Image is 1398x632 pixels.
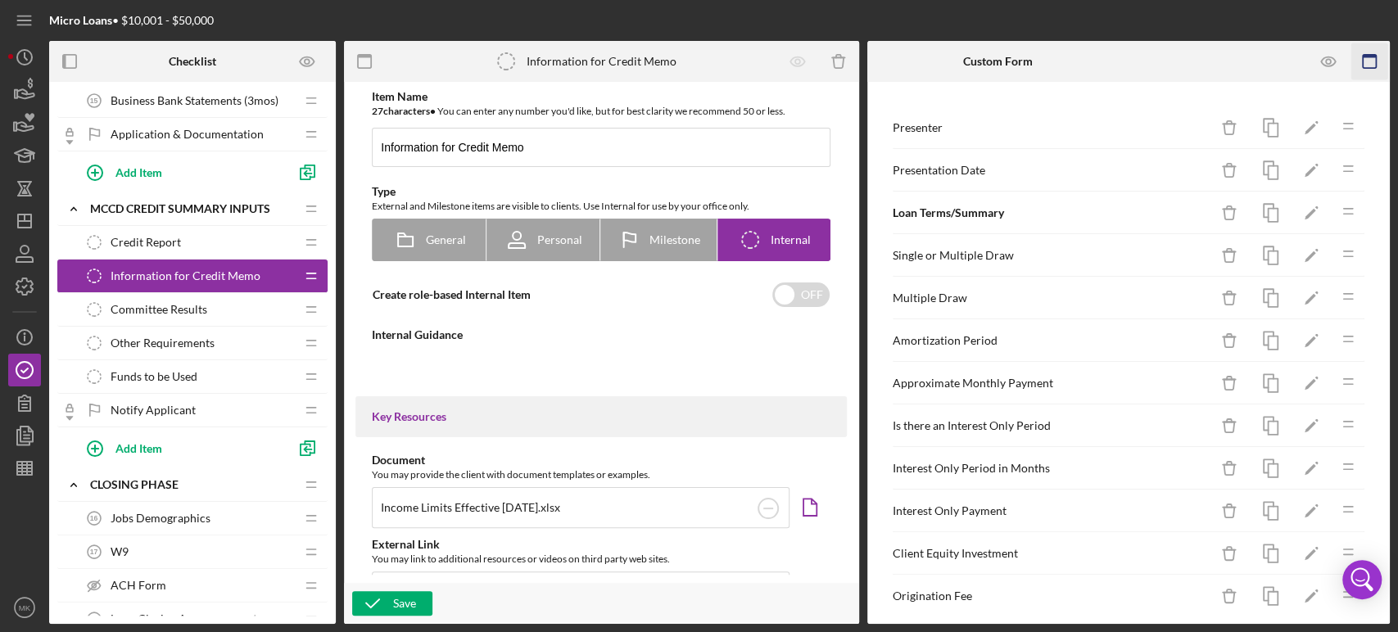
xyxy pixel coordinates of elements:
[893,462,1210,475] div: Interest Only Period in Months
[893,164,1210,177] div: Presentation Date
[893,589,1210,603] div: Origination Fee
[649,233,700,246] span: Milestone
[372,90,830,103] div: Item Name
[372,454,830,467] div: Document
[115,432,162,463] div: Add Item
[115,156,162,187] div: Add Item
[169,55,216,68] b: Checklist
[289,43,326,80] button: Preview as
[352,591,432,616] button: Save
[49,14,214,27] div: • $10,001 - $50,000
[111,404,196,417] span: Notify Applicant
[111,612,257,625] span: Loan Closing Announcement
[74,156,287,188] button: Add Item
[111,512,210,525] span: Jobs Demographics
[8,591,41,624] button: MK
[537,233,582,246] span: Personal
[111,269,260,282] span: Information for Credit Memo
[1342,560,1382,599] div: Open Intercom Messenger
[893,504,1210,517] div: Interest Only Payment
[372,467,830,483] div: You may provide the client with document templates or examples.
[771,233,811,246] span: Internal
[372,105,436,117] b: 27 character s •
[90,514,98,522] tspan: 16
[90,548,98,556] tspan: 17
[90,615,98,623] tspan: 18
[893,249,1210,262] div: Single or Multiple Draw
[372,551,830,567] div: You may link to additional resources or videos on third party web sites.
[893,205,1004,219] b: Loan Terms/Summary
[373,287,531,301] label: Create role-based Internal Item
[372,410,830,423] div: Key Resources
[111,236,181,249] span: Credit Report
[90,478,295,491] div: Closing Phase
[111,545,129,558] span: W9
[111,303,207,316] span: Committee Results
[19,603,31,612] text: MK
[963,55,1033,68] b: Custom Form
[372,538,830,551] div: External Link
[426,233,466,246] span: General
[90,97,98,105] tspan: 15
[90,202,295,215] div: MCCD Credit Summary Inputs
[381,501,560,514] div: Income Limits Effective [DATE].xlsx
[893,121,1210,134] div: Presenter
[372,328,830,341] div: Internal Guidance
[893,377,1210,390] div: Approximate Monthly Payment
[893,547,1210,560] div: Client Equity Investment
[74,431,287,464] button: Add Item
[49,13,112,27] b: Micro Loans
[111,128,264,141] span: Application & Documentation
[893,291,1210,305] div: Multiple Draw
[111,94,278,107] span: Business Bank Statements (3mos)
[372,198,830,214] div: External and Milestone items are visible to clients. Use Internal for use by your office only.
[372,103,830,120] div: You can enter any number you'd like, but for best clarity we recommend 50 or less.
[893,419,1210,432] div: Is there an Interest Only Period
[893,334,1210,347] div: Amortization Period
[527,55,676,68] div: Information for Credit Memo
[111,370,197,383] span: Funds to be Used
[111,579,166,592] span: ACH Form
[372,185,830,198] div: Type
[111,336,215,350] span: Other Requirements
[393,591,416,616] div: Save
